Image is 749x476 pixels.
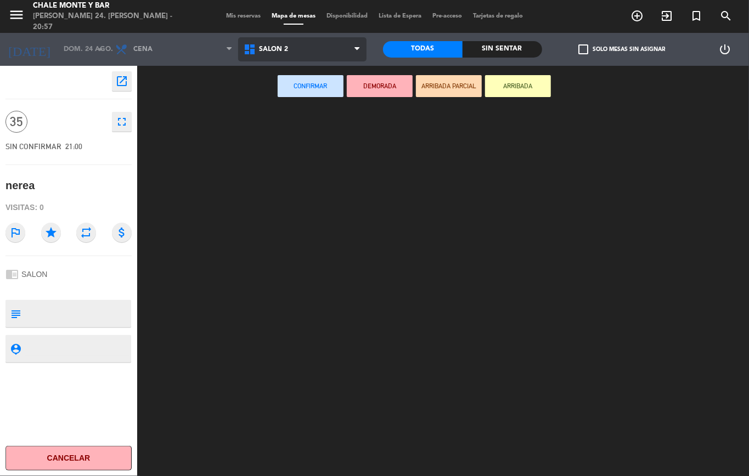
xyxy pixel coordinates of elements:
[463,41,542,58] div: Sin sentar
[578,44,588,54] span: check_box_outline_blank
[8,7,25,23] i: menu
[5,223,25,242] i: outlined_flag
[41,223,61,242] i: star
[9,343,21,355] i: person_pin
[33,11,179,32] div: [PERSON_NAME] 24. [PERSON_NAME] - 20:57
[719,9,733,22] i: search
[115,75,128,88] i: open_in_new
[416,75,482,97] button: ARRIBADA PARCIAL
[65,142,82,151] span: 21:00
[5,268,19,281] i: chrome_reader_mode
[485,75,551,97] button: ARRIBADA
[468,13,528,19] span: Tarjetas de regalo
[578,44,665,54] label: Solo mesas sin asignar
[347,75,413,97] button: DEMORADA
[5,198,132,217] div: Visitas: 0
[5,111,27,133] span: 35
[221,13,266,19] span: Mis reservas
[76,223,96,242] i: repeat
[427,13,468,19] span: Pre-acceso
[278,75,343,97] button: Confirmar
[321,13,373,19] span: Disponibilidad
[9,308,21,320] i: subject
[373,13,427,19] span: Lista de Espera
[115,115,128,128] i: fullscreen
[630,9,644,22] i: add_circle_outline
[383,41,463,58] div: Todas
[33,1,179,12] div: Chale Monte y Bar
[660,9,673,22] i: exit_to_app
[5,446,132,471] button: Cancelar
[21,270,47,279] span: SALON
[133,46,153,53] span: Cena
[718,43,731,56] i: power_settings_new
[112,223,132,242] i: attach_money
[8,7,25,27] button: menu
[112,112,132,132] button: fullscreen
[266,13,321,19] span: Mapa de mesas
[5,142,61,151] span: SIN CONFIRMAR
[259,46,288,53] span: SALON 2
[5,177,35,195] div: nerea
[94,43,107,56] i: arrow_drop_down
[112,71,132,91] button: open_in_new
[690,9,703,22] i: turned_in_not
